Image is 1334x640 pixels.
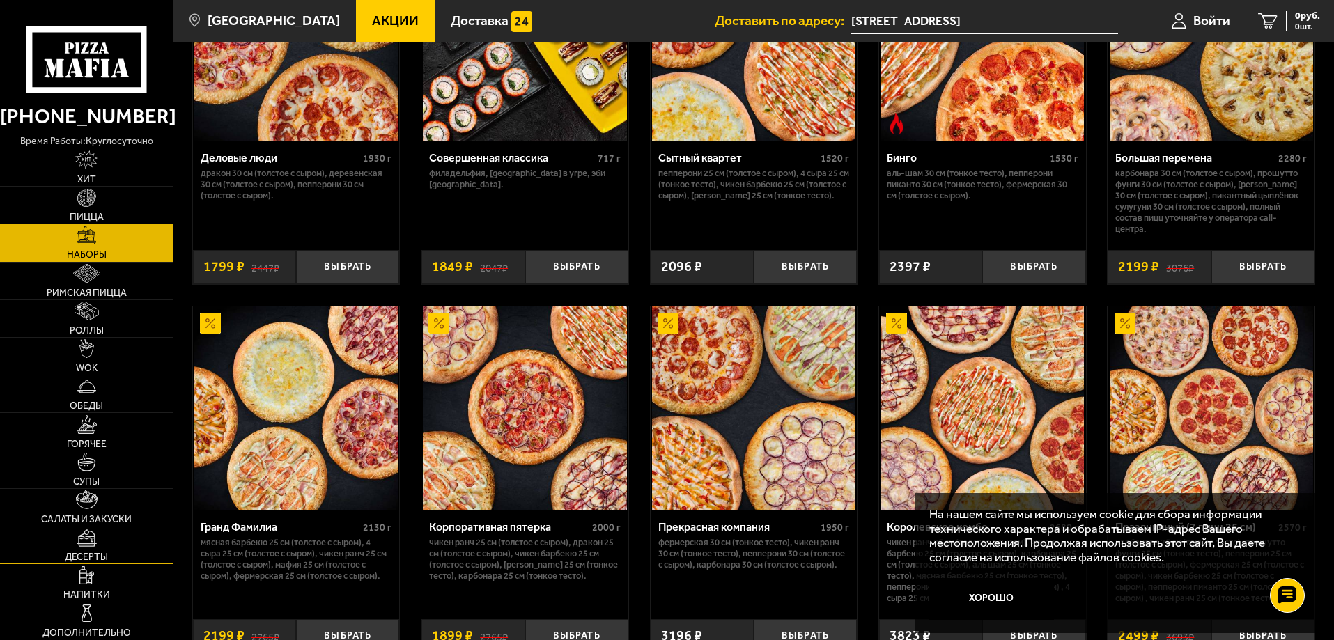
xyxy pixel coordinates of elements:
span: Десерты [65,552,108,562]
span: Роллы [70,326,104,336]
img: Королевское комбо [881,306,1084,510]
p: Дракон 30 см (толстое с сыром), Деревенская 30 см (толстое с сыром), Пепперони 30 см (толстое с с... [201,168,392,201]
span: Хит [77,175,96,185]
span: Акции [372,14,419,27]
img: Акционный [1115,313,1135,334]
img: Острое блюдо [886,113,907,134]
span: 2000 г [592,522,621,533]
span: Римская пицца [47,288,127,298]
span: Доставка [451,14,509,27]
span: [GEOGRAPHIC_DATA] [208,14,340,27]
p: На нашем сайте мы используем cookie для сбора информации технического характера и обрабатываем IP... [929,507,1294,565]
div: Гранд Фамилиа [201,520,360,533]
span: 0 руб. [1295,11,1320,21]
img: Акционный [886,313,907,334]
s: 3076 ₽ [1166,260,1194,274]
span: 1530 г [1050,153,1078,164]
p: Аль-Шам 30 см (тонкое тесто), Пепперони Пиканто 30 см (тонкое тесто), Фермерская 30 см (толстое с... [887,168,1078,201]
div: Деловые люди [201,151,360,164]
img: Акционный [200,313,221,334]
a: АкционныйГранд Фамилиа [193,306,400,510]
span: Обеды [70,401,103,411]
span: 717 г [598,153,621,164]
button: Хорошо [929,578,1055,620]
span: 1950 г [821,522,849,533]
p: Мясная Барбекю 25 см (толстое с сыром), 4 сыра 25 см (толстое с сыром), Чикен Ранч 25 см (толстое... [201,537,392,582]
span: Супы [73,477,100,487]
button: Выбрать [982,250,1085,284]
span: Дополнительно [42,628,131,638]
img: Акционный [428,313,449,334]
span: 2199 ₽ [1118,260,1159,274]
img: Прекрасная компания [652,306,855,510]
span: 2130 г [363,522,391,533]
span: Напитки [63,590,110,600]
span: WOK [76,364,98,373]
p: Карбонара 30 см (толстое с сыром), Прошутто Фунги 30 см (толстое с сыром), [PERSON_NAME] 30 см (т... [1115,168,1307,235]
span: Пицца [70,212,104,222]
span: 1849 ₽ [432,260,473,274]
p: Фермерская 30 см (тонкое тесто), Чикен Ранч 30 см (тонкое тесто), Пепперони 30 см (толстое с сыро... [658,537,850,570]
span: 2280 г [1278,153,1307,164]
span: 2397 ₽ [890,260,931,274]
span: 2096 ₽ [661,260,702,274]
span: 1799 ₽ [203,260,245,274]
span: Горячее [67,439,107,449]
s: 2447 ₽ [251,260,279,274]
span: 0 шт. [1295,22,1320,31]
div: Корпоративная пятерка [429,520,589,533]
img: 15daf4d41897b9f0e9f617042186c801.svg [511,11,532,32]
img: Акционный [658,313,678,334]
a: АкционныйПрекрасная компания [651,306,858,510]
a: АкционныйПраздничный (7 пицц 25 см) [1108,306,1314,510]
span: Россия, Санкт-Петербург, улица Нахимова, 11 [851,8,1118,34]
div: Королевское комбо [887,520,1046,533]
span: Наборы [67,250,107,260]
div: Сытный квартет [658,151,818,164]
button: Выбрать [525,250,628,284]
span: Салаты и закуски [41,515,132,524]
div: Прекрасная компания [658,520,818,533]
s: 2047 ₽ [480,260,508,274]
p: Филадельфия, [GEOGRAPHIC_DATA] в угре, Эби [GEOGRAPHIC_DATA]. [429,168,621,190]
img: Гранд Фамилиа [194,306,398,510]
span: Доставить по адресу: [715,14,851,27]
div: Большая перемена [1115,151,1275,164]
span: 1930 г [363,153,391,164]
button: Выбрать [296,250,399,284]
p: Пепперони 25 см (толстое с сыром), 4 сыра 25 см (тонкое тесто), Чикен Барбекю 25 см (толстое с сы... [658,168,850,201]
span: 1520 г [821,153,849,164]
button: Выбрать [1211,250,1314,284]
div: Бинго [887,151,1046,164]
img: Корпоративная пятерка [423,306,626,510]
button: Выбрать [754,250,857,284]
p: Чикен Ранч 25 см (толстое с сыром), Дракон 25 см (толстое с сыром), Чикен Барбекю 25 см (толстое ... [429,537,621,582]
a: АкционныйКорпоративная пятерка [421,306,628,510]
p: Чикен Ранч 25 см (толстое с сыром), Чикен Барбекю 25 см (толстое с сыром), Карбонара 25 см (толст... [887,537,1078,604]
img: Праздничный (7 пицц 25 см) [1110,306,1313,510]
input: Ваш адрес доставки [851,8,1118,34]
span: Войти [1193,14,1230,27]
a: АкционныйКоролевское комбо [879,306,1086,510]
div: Совершенная классика [429,151,594,164]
